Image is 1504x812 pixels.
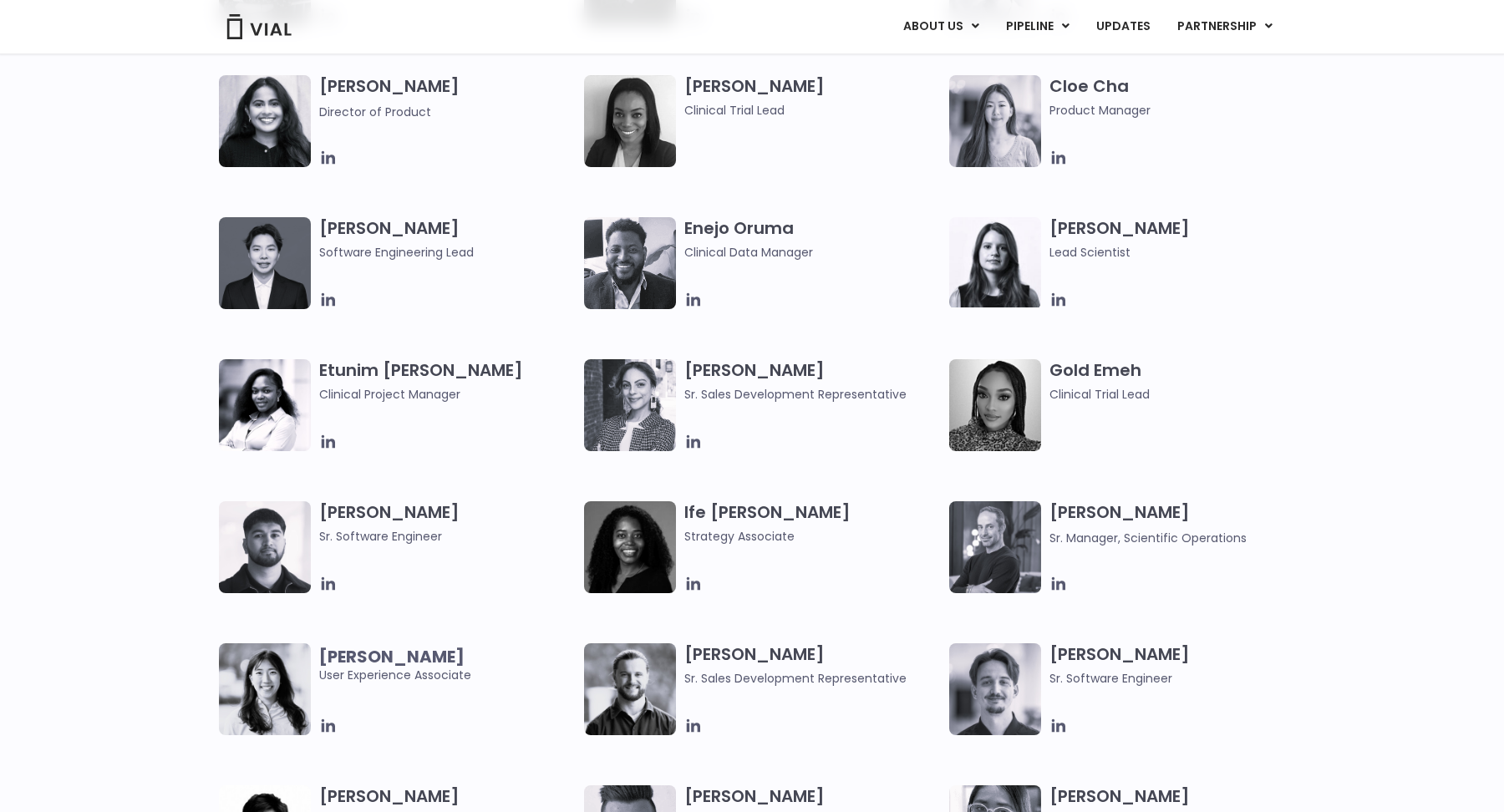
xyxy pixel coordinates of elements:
h3: [PERSON_NAME] [684,75,941,119]
span: Sr. Sales Development Representative [684,669,941,688]
span: Sr. Software Engineer [319,527,576,546]
img: Fran [949,643,1041,735]
span: Director of Product [319,104,431,120]
a: ABOUT USMenu Toggle [890,13,992,41]
span: Software Engineering Lead [319,243,576,261]
span: Clinical Project Manager [319,385,576,403]
h3: Enejo Oruma [684,217,941,261]
h3: Ife [PERSON_NAME] [684,501,941,546]
h3: [PERSON_NAME] [1049,501,1306,547]
img: A woman wearing a leopard print shirt in a black and white photo. [949,359,1041,451]
h3: Etunim [PERSON_NAME] [319,359,576,403]
a: PIPELINEMenu Toggle [993,13,1082,41]
span: Clinical Trial Lead [684,101,941,119]
h3: [PERSON_NAME] [319,501,576,546]
h3: [PERSON_NAME] [684,643,941,688]
a: UPDATES [1083,13,1163,41]
img: A black and white photo of a woman smiling. [584,75,676,167]
img: Ife Desamours [584,501,676,593]
span: User Experience Associate [319,647,576,684]
img: Smiling woman named Dhruba [219,75,311,167]
img: Headshot of smiling of man named Gurman [219,501,311,593]
h3: [PERSON_NAME] [319,75,576,121]
img: Headshot of smiling woman named Elia [949,217,1041,307]
span: Clinical Data Manager [684,243,941,261]
h3: [PERSON_NAME] [1049,217,1306,261]
img: Vial Logo [226,14,292,39]
img: Headshot of smiling man named Jared [949,501,1041,593]
h3: [PERSON_NAME] [684,359,941,403]
span: Sr. Sales Development Representative [684,385,941,403]
a: PARTNERSHIPMenu Toggle [1164,13,1286,41]
b: [PERSON_NAME] [319,645,465,668]
span: Product Manager [1049,101,1306,119]
span: Lead Scientist [1049,243,1306,261]
img: Smiling woman named Gabriella [584,359,676,451]
img: Image of smiling man named Hugo [584,643,676,735]
h3: [PERSON_NAME] [1049,643,1306,688]
span: Sr. Manager, Scientific Operations [1049,530,1247,546]
span: Clinical Trial Lead [1049,385,1306,403]
span: Strategy Associate [684,527,941,546]
span: Sr. Software Engineer [1049,669,1306,688]
img: Headshot of smiling man named Enejo [584,217,676,309]
img: Cloe [949,75,1041,167]
h3: [PERSON_NAME] [319,217,576,261]
img: Image of smiling woman named Etunim [219,359,311,451]
h3: Cloe Cha [1049,75,1306,119]
h3: Gold Emeh [1049,359,1306,403]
